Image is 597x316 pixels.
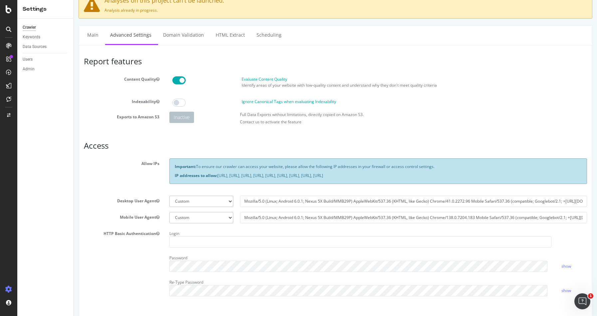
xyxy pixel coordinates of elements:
h3: Access [10,141,513,150]
label: Full Data Exports without limitations, directly copied on Amazon S3. [166,112,290,117]
a: Main [8,26,30,44]
label: Indexability [5,96,91,104]
label: Ignore Canonical Tags when evaluating Indexability [168,99,262,104]
a: Advanced Settings [31,26,83,44]
button: HTTP Basic Authentication [82,231,86,236]
p: Contact us to activate the feature [166,119,513,125]
div: Inactive [96,112,120,123]
button: Indexability [82,99,86,104]
label: Exports to Amazon S3 [5,112,91,120]
label: HTTP Basic Authentication [5,228,91,236]
span: 1 [588,293,593,299]
a: show [488,288,497,293]
a: Crawler [23,24,69,31]
a: Admin [23,66,69,73]
div: Settings [23,5,68,13]
label: Allow IPs [5,158,91,166]
a: HTML Extract [137,26,176,44]
button: Content Quality [82,76,86,82]
label: Desktop User Agent [5,196,91,204]
strong: Important: [101,164,122,169]
div: Admin [23,66,35,73]
button: Desktop User Agent [82,198,86,204]
div: Users [23,56,33,63]
iframe: Intercom live chat [574,293,590,309]
a: show [488,263,497,269]
p: [URL], [URL], [URL], [URL], [URL], [URL], [URL], [URL], [URL] [101,173,508,178]
label: Password [96,253,113,261]
label: Login [96,228,105,236]
div: Keywords [23,34,40,41]
label: Evaluate Content Quality [168,76,213,82]
a: Keywords [23,34,69,41]
a: Domain Validation [84,26,135,44]
p: Analysis already in progress. [10,7,513,13]
label: Mobile User Agent [5,212,91,220]
label: Re-Type Password [96,277,129,285]
a: Scheduling [178,26,213,44]
a: Users [23,56,69,63]
p: Identify areas of your website with low-quality content and understand why they don't meet qualit... [168,82,513,88]
strong: IP addresses to allow: [101,173,143,178]
button: Mobile User Agent [82,214,86,220]
div: Crawler [23,24,36,31]
h3: Report features [10,57,513,66]
div: Data Sources [23,43,47,50]
label: Content Quality [5,74,91,82]
a: Data Sources [23,43,69,50]
p: To ensure our crawler can access your website, please allow the following IP addresses in your fi... [101,164,508,169]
